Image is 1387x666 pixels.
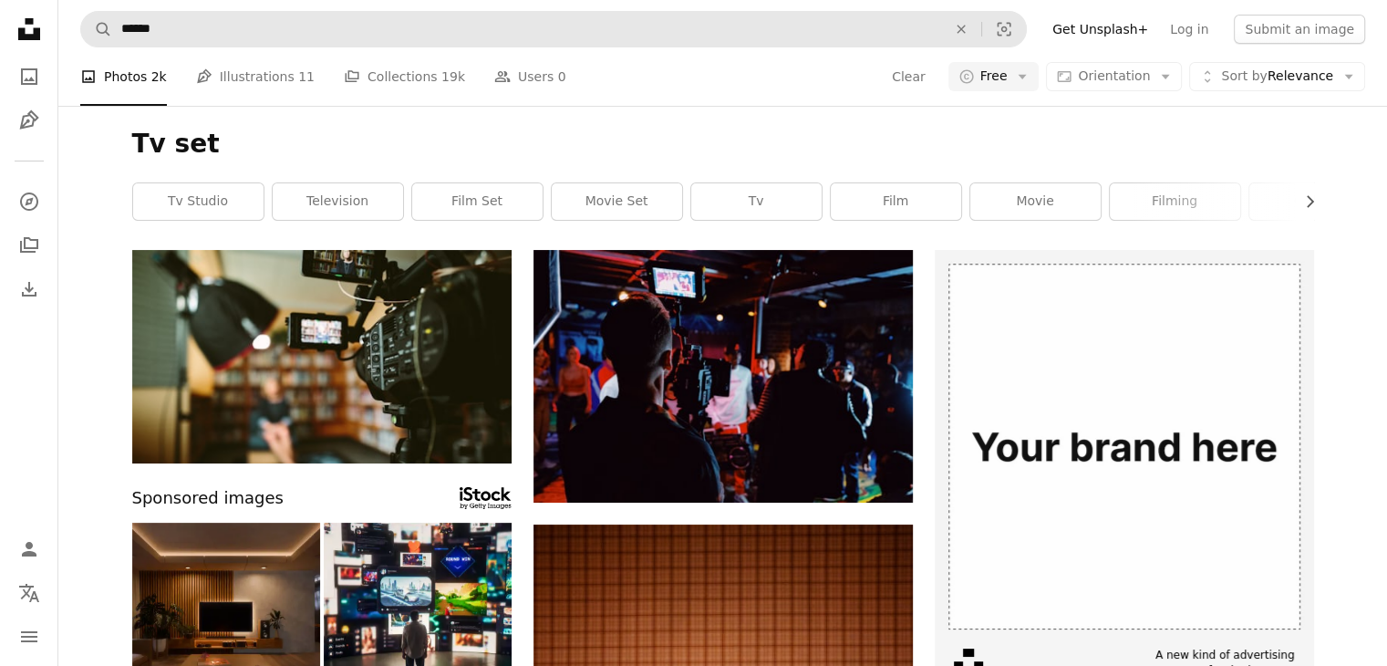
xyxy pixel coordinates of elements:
[533,368,913,384] a: man in black jacket holding black smartphone
[11,531,47,567] a: Log in / Sign up
[344,47,465,106] a: Collections 19k
[81,12,112,47] button: Search Unsplash
[412,183,543,220] a: film set
[132,485,284,512] span: Sponsored images
[558,67,566,87] span: 0
[11,575,47,611] button: Language
[11,227,47,264] a: Collections
[11,58,47,95] a: Photos
[935,250,1314,630] img: file-1635990775102-c9800842e1cdimage
[1221,68,1333,86] span: Relevance
[1046,62,1182,91] button: Orientation
[891,62,926,91] button: Clear
[831,183,961,220] a: film
[941,12,981,47] button: Clear
[1293,183,1314,220] button: scroll list to the right
[11,102,47,139] a: Illustrations
[133,183,264,220] a: tv studio
[441,67,465,87] span: 19k
[970,183,1101,220] a: movie
[196,47,315,106] a: Illustrations 11
[273,183,403,220] a: television
[691,183,822,220] a: tv
[1249,183,1380,220] a: old tv
[11,11,47,51] a: Home — Unsplash
[948,62,1040,91] button: Free
[132,250,512,463] img: person sitting in front bookshelf
[1221,68,1267,83] span: Sort by
[298,67,315,87] span: 11
[1189,62,1365,91] button: Sort byRelevance
[1234,15,1365,44] button: Submit an image
[132,348,512,364] a: person sitting in front bookshelf
[552,183,682,220] a: movie set
[11,183,47,220] a: Explore
[982,12,1026,47] button: Visual search
[80,11,1027,47] form: Find visuals sitewide
[494,47,566,106] a: Users 0
[1110,183,1240,220] a: filming
[1041,15,1159,44] a: Get Unsplash+
[1078,68,1150,83] span: Orientation
[1159,15,1219,44] a: Log in
[533,250,913,503] img: man in black jacket holding black smartphone
[132,128,1314,161] h1: Tv set
[11,271,47,307] a: Download History
[11,619,47,655] button: Menu
[980,68,1008,86] span: Free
